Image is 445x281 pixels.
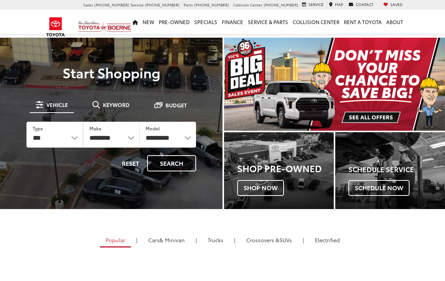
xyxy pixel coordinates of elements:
[246,10,290,34] a: Service & Parts: Opens in a new tab
[130,2,144,8] span: Service
[381,2,405,8] a: My Saved Vehicles
[202,234,229,246] a: Trucks
[46,102,68,107] span: Vehicle
[224,38,445,131] img: Big Deal Sales Event
[94,2,129,8] span: [PHONE_NUMBER]
[264,2,298,8] span: [PHONE_NUMBER]
[145,2,180,8] span: [PHONE_NUMBER]
[41,15,70,39] img: Toyota
[335,132,445,209] a: Schedule Service Schedule Now
[219,10,246,34] a: Finance
[356,2,373,7] span: Contact
[384,10,405,34] a: About
[33,125,43,131] label: Type
[157,10,192,34] a: Pre-Owned
[143,234,190,246] a: Cars
[78,20,132,34] img: Vic Vaughan Toyota of Boerne
[348,166,445,173] h4: Schedule Service
[309,234,345,246] a: Electrified
[347,2,375,8] a: Contact
[300,2,325,8] a: Service
[224,132,334,209] a: Shop Pre-Owned Shop Now
[16,65,207,80] p: Start Shopping
[308,2,324,7] span: Service
[224,132,334,209] div: Toyota
[237,163,334,173] h3: Shop Pre-Owned
[140,10,157,34] a: New
[194,2,229,8] span: [PHONE_NUMBER]
[224,38,445,131] div: carousel slide number 1 of 1
[290,10,342,34] a: Collision Center
[342,10,384,34] a: Rent a Toyota
[335,2,343,7] span: Map
[115,155,146,171] button: Reset
[233,2,262,8] span: Collision Center
[241,234,298,246] a: SUVs
[130,10,140,34] a: Home
[184,2,193,8] span: Parts
[89,125,101,131] label: Make
[246,236,279,244] span: Crossovers &
[348,180,410,196] span: Schedule Now
[83,2,93,8] span: Sales
[103,102,130,107] span: Keyword
[192,10,219,34] a: Specials
[160,236,185,244] span: & Minivan
[327,2,345,8] a: Map
[166,102,187,108] span: Budget
[100,234,131,247] a: Popular
[390,2,403,7] span: Saved
[147,155,196,171] button: Search
[194,236,199,244] li: |
[224,38,445,131] section: Carousel section with vehicle pictures - may contain disclaimers.
[232,236,237,244] li: |
[301,236,306,244] li: |
[237,180,284,196] span: Shop Now
[146,125,160,131] label: Model
[335,132,445,209] div: Toyota
[134,236,139,244] li: |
